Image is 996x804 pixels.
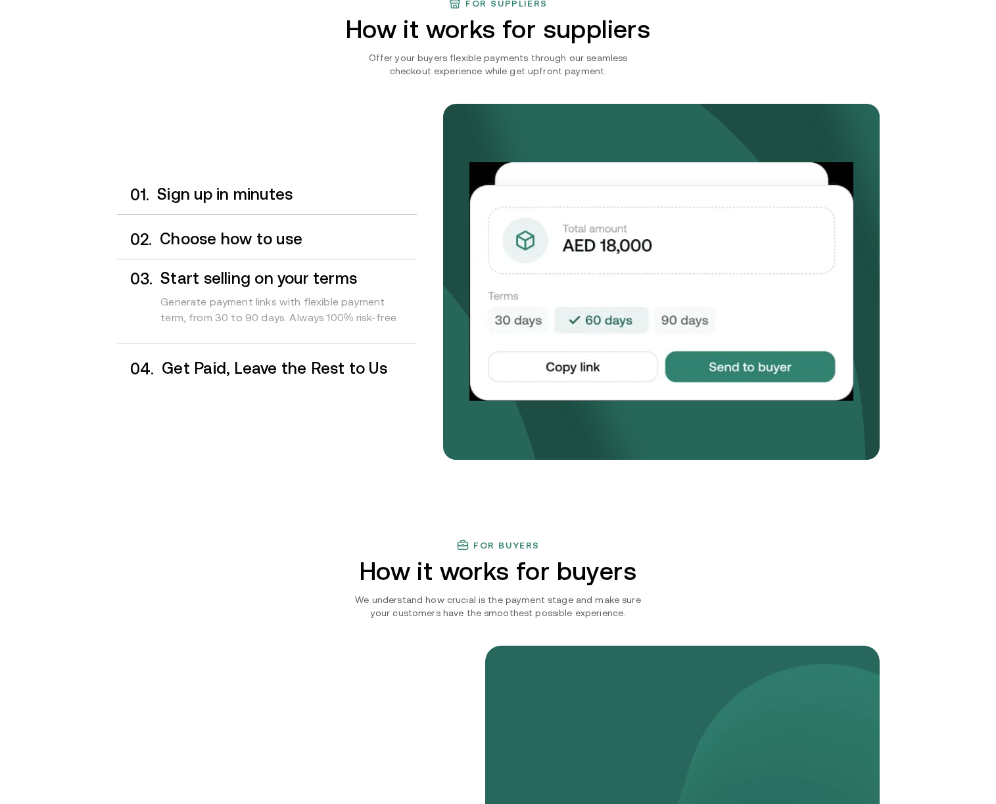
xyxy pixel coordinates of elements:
[469,162,853,400] img: Your payments collected on time.
[117,186,150,204] div: 0 1 .
[160,231,416,248] h3: Choose how to use
[473,540,540,550] h3: For buyers
[306,557,690,585] h2: How it works for buyers
[443,104,880,460] img: bg
[160,287,416,338] div: Generate payment links with flexible payment term, from 30 to 90 days. Always 100% risk-free.
[157,186,416,203] h3: Sign up in minutes
[349,51,648,78] p: Offer your buyers flexible payments through our seamless checkout experience while get upfront pa...
[456,539,469,552] img: finance
[306,15,690,43] h2: How it works for suppliers
[117,360,154,378] div: 0 4 .
[117,231,153,248] div: 0 2 .
[162,360,416,377] h3: Get Paid, Leave the Rest to Us
[117,270,153,338] div: 0 3 .
[160,270,416,287] h3: Start selling on your terms
[349,593,648,619] p: We understand how crucial is the payment stage and make sure your customers have the smoothest po...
